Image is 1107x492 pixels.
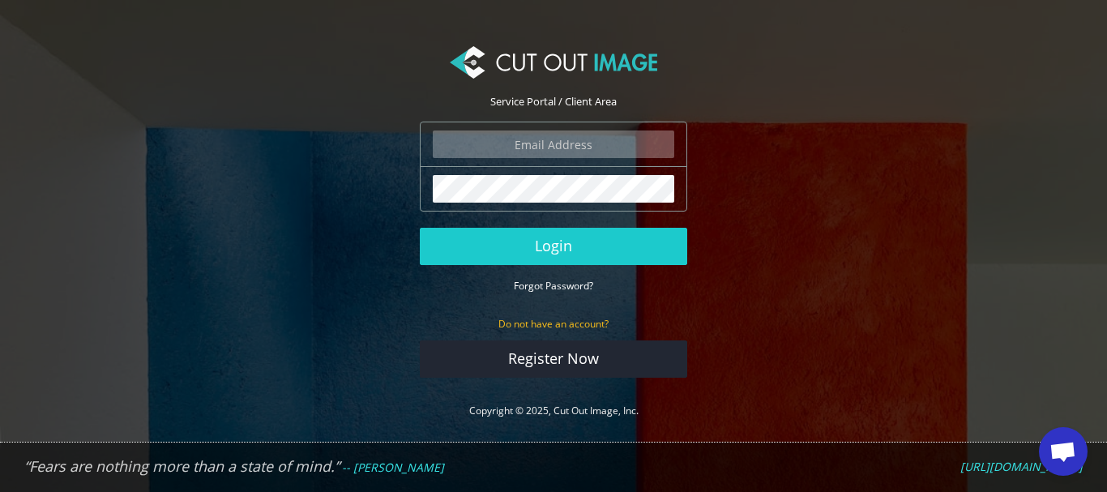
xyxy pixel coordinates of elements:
small: Forgot Password? [514,279,593,293]
em: -- [PERSON_NAME] [342,460,444,475]
div: Open chat [1039,427,1088,476]
img: Cut Out Image [450,46,657,79]
a: Register Now [420,340,687,378]
em: [URL][DOMAIN_NAME] [960,459,1083,474]
input: Email Address [433,130,674,158]
a: Forgot Password? [514,278,593,293]
span: Service Portal / Client Area [490,94,617,109]
a: Copyright © 2025, Cut Out Image, Inc. [469,404,639,417]
button: Login [420,228,687,265]
small: Do not have an account? [498,317,609,331]
a: [URL][DOMAIN_NAME] [960,460,1083,474]
em: “Fears are nothing more than a state of mind.” [24,456,340,476]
